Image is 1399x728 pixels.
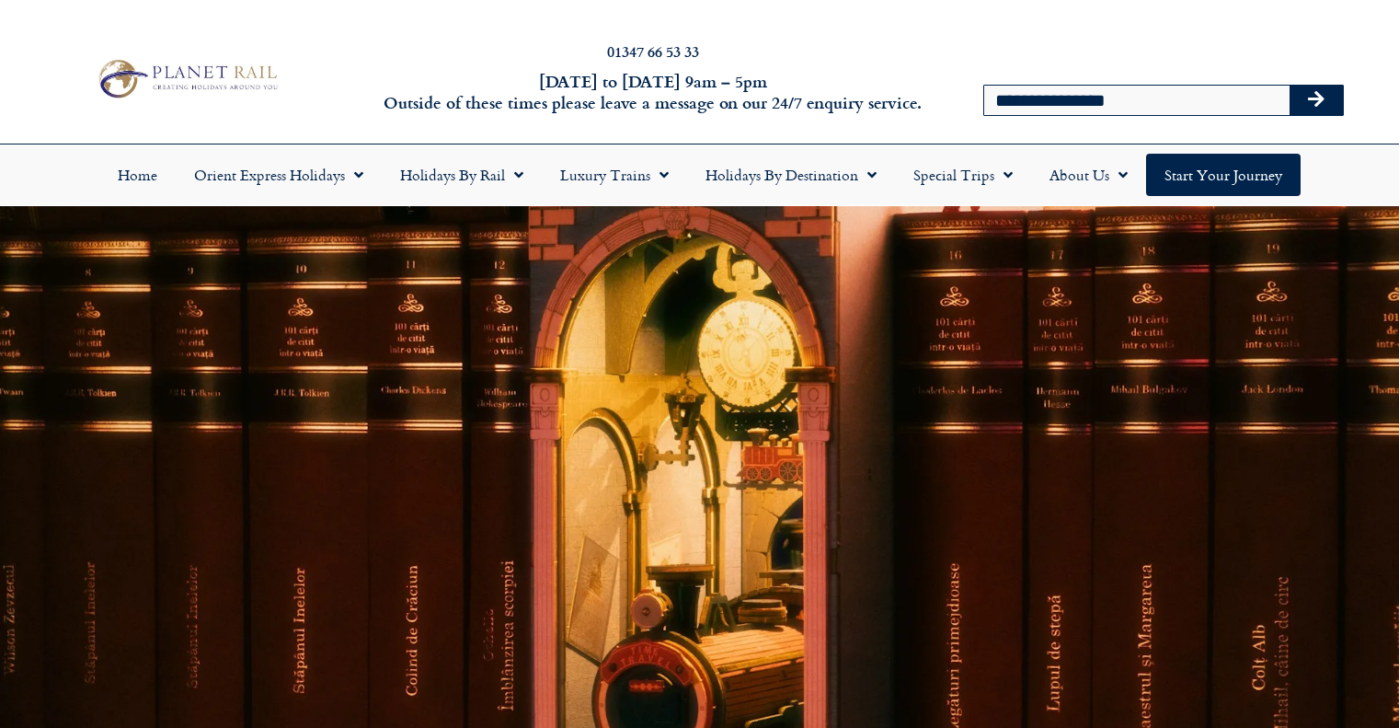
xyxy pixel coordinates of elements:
[687,154,895,196] a: Holidays by Destination
[1146,154,1301,196] a: Start your Journey
[607,40,699,62] a: 01347 66 53 33
[382,154,542,196] a: Holidays by Rail
[378,71,928,114] h6: [DATE] to [DATE] 9am – 5pm Outside of these times please leave a message on our 24/7 enquiry serv...
[176,154,382,196] a: Orient Express Holidays
[91,55,282,102] img: Planet Rail Train Holidays Logo
[1290,86,1343,115] button: Search
[542,154,687,196] a: Luxury Trains
[895,154,1031,196] a: Special Trips
[9,154,1390,196] nav: Menu
[99,154,176,196] a: Home
[1031,154,1146,196] a: About Us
